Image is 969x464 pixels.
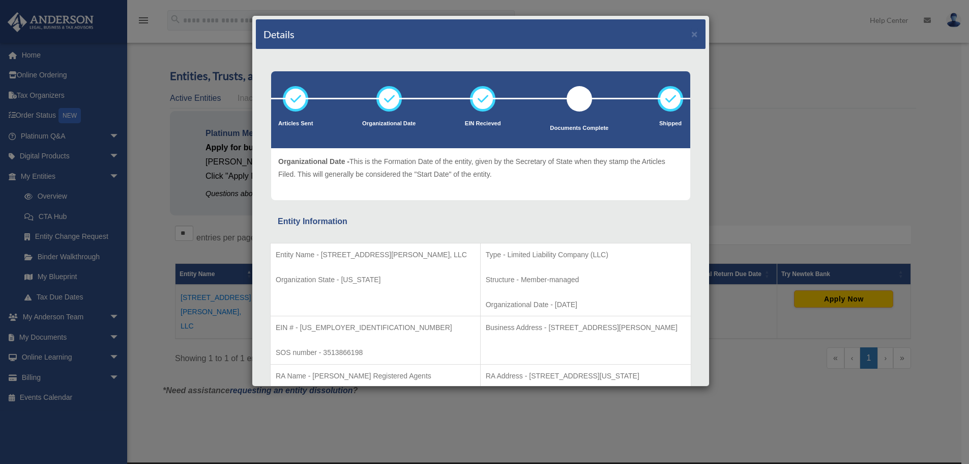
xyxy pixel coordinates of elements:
[278,119,313,129] p: Articles Sent
[465,119,501,129] p: EIN Recieved
[278,214,684,229] div: Entity Information
[263,27,295,41] h4: Details
[276,346,475,359] p: SOS number - 3513866198
[276,321,475,334] p: EIN # - [US_EMPLOYER_IDENTIFICATION_NUMBER]
[278,155,683,180] p: This is the Formation Date of the entity, given by the Secretary of State when they stamp the Art...
[278,157,349,166] span: Organizational Date -
[362,119,416,129] p: Organizational Date
[550,123,608,133] p: Documents Complete
[658,119,683,129] p: Shipped
[486,249,686,261] p: Type - Limited Liability Company (LLC)
[486,321,686,334] p: Business Address - [STREET_ADDRESS][PERSON_NAME]
[486,274,686,286] p: Structure - Member-managed
[276,370,475,383] p: RA Name - [PERSON_NAME] Registered Agents
[486,298,686,311] p: Organizational Date - [DATE]
[276,249,475,261] p: Entity Name - [STREET_ADDRESS][PERSON_NAME], LLC
[691,29,698,39] button: ×
[486,370,686,383] p: RA Address - [STREET_ADDRESS][US_STATE]
[276,274,475,286] p: Organization State - [US_STATE]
